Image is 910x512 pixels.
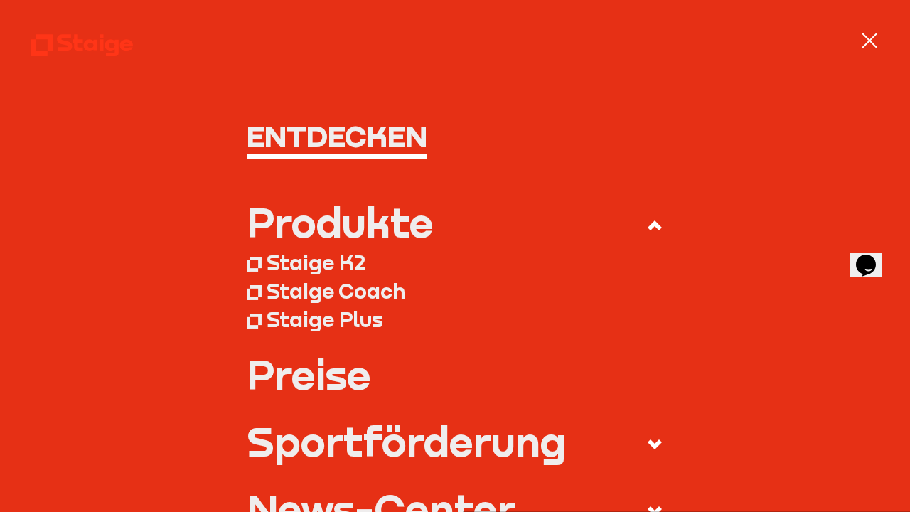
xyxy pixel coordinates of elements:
div: Produkte [247,202,434,242]
div: Sportförderung [247,421,566,462]
div: Staige Plus [267,307,383,333]
a: Staige Coach [247,277,664,306]
iframe: chat widget [850,235,896,277]
a: Staige K2 [247,249,664,277]
div: Staige Coach [267,279,405,304]
a: Preise [247,354,664,395]
div: Staige K2 [267,250,365,276]
a: Staige Plus [247,306,664,334]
